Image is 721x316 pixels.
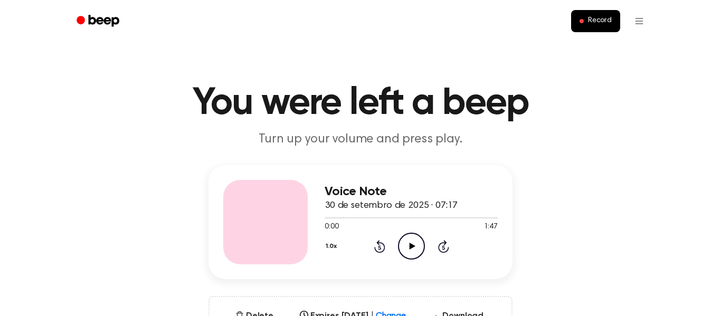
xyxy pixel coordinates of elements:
[325,185,498,199] h3: Voice Note
[69,11,129,32] a: Beep
[571,10,620,32] button: Record
[325,201,458,210] span: 30 de setembro de 2025 · 07:17
[484,222,498,233] span: 1:47
[627,8,652,34] button: Open menu
[325,237,340,255] button: 1.0x
[90,84,631,122] h1: You were left a beep
[588,16,612,26] span: Record
[325,222,338,233] span: 0:00
[158,131,563,148] p: Turn up your volume and press play.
